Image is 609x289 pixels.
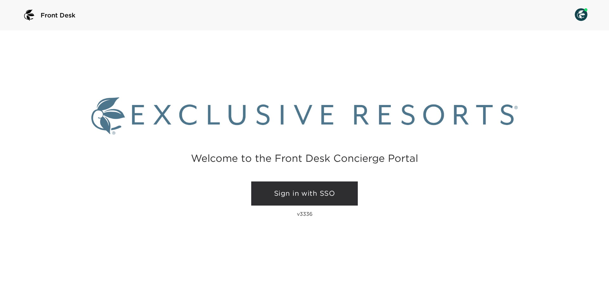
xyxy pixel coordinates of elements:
h2: Welcome to the Front Desk Concierge Portal [191,153,418,163]
a: Sign in with SSO [251,181,358,206]
img: Exclusive Resorts logo [91,97,518,135]
img: logo [22,8,37,23]
p: v3336 [297,211,312,217]
img: User [575,8,587,21]
span: Front Desk [41,11,75,20]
